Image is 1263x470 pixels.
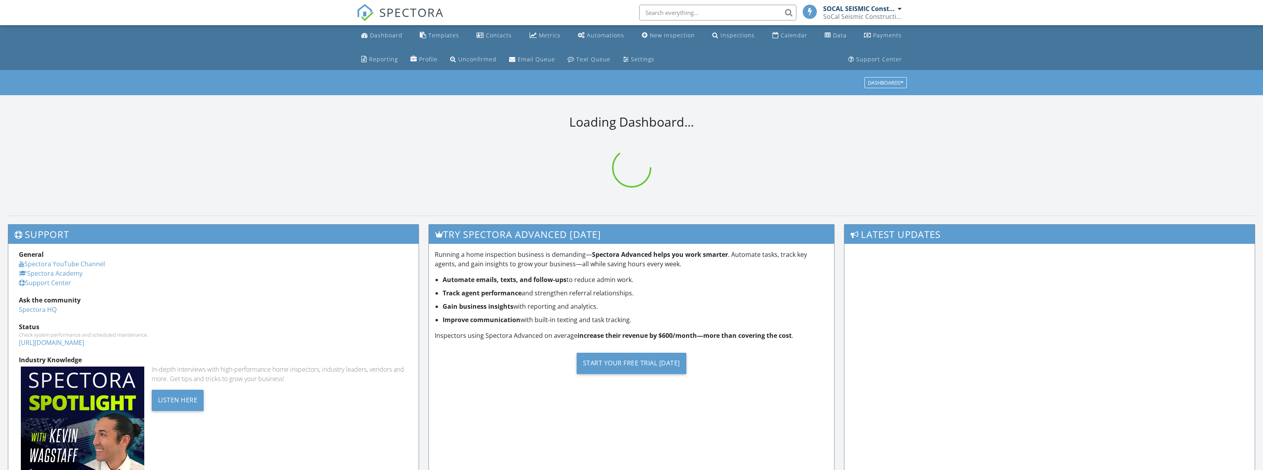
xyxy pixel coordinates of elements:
a: Text Queue [564,52,614,67]
div: Metrics [539,31,561,39]
li: to reduce admin work. [443,275,829,284]
div: Inspections [721,31,755,39]
a: Templates [417,28,462,43]
div: Dashboards [868,80,903,86]
div: In-depth interviews with high-performance home inspectors, industry leaders, vendors and more. Ge... [152,365,408,383]
a: Support Center [845,52,905,67]
p: Inspectors using Spectora Advanced on average . [435,331,829,340]
img: The Best Home Inspection Software - Spectora [357,4,374,21]
div: Start Your Free Trial [DATE] [577,353,686,374]
a: Support Center [19,278,71,287]
div: Email Queue [518,55,555,63]
a: Start Your Free Trial [DATE] [435,347,829,380]
a: Spectora YouTube Channel [19,260,105,268]
strong: increase their revenue by $600/month—more than covering the cost [577,331,792,340]
div: Templates [428,31,459,39]
a: Listen Here [152,395,204,404]
a: Automations (Basic) [575,28,627,43]
a: [URL][DOMAIN_NAME] [19,338,84,347]
a: Reporting [358,52,401,67]
li: with built-in texting and task tracking. [443,315,829,324]
div: SoCal Seismic Construction [823,13,902,20]
a: Metrics [526,28,564,43]
strong: Automate emails, texts, and follow-ups [443,275,566,284]
div: Calendar [781,31,807,39]
span: SPECTORA [379,4,444,20]
div: Data [833,31,847,39]
div: Payments [873,31,902,39]
li: with reporting and analytics. [443,302,829,311]
a: Settings [620,52,658,67]
h3: Latest Updates [844,225,1255,244]
a: SPECTORA [357,11,444,27]
div: Industry Knowledge [19,355,408,365]
div: Dashboard [370,31,403,39]
div: Profile [419,55,438,63]
a: Spectora Academy [19,269,83,278]
div: Settings [631,55,654,63]
a: Calendar [769,28,811,43]
a: Dashboard [358,28,406,43]
strong: Gain business insights [443,302,513,311]
a: Payments [861,28,905,43]
button: Dashboards [864,77,907,88]
strong: Spectora Advanced helps you work smarter [592,250,728,259]
div: Unconfirmed [458,55,496,63]
div: New Inspection [650,31,695,39]
div: Reporting [369,55,398,63]
a: Unconfirmed [447,52,500,67]
a: Data [822,28,850,43]
div: Contacts [486,31,512,39]
strong: General [19,250,44,259]
div: Text Queue [576,55,610,63]
div: Support Center [856,55,902,63]
div: Listen Here [152,390,204,411]
a: Inspections [709,28,758,43]
div: Automations [587,31,624,39]
a: Spectora HQ [19,305,57,314]
a: Company Profile [407,52,441,67]
input: Search everything... [639,5,796,20]
a: New Inspection [639,28,698,43]
div: Check system performance and scheduled maintenance. [19,332,408,338]
h3: Support [8,225,419,244]
div: Status [19,322,408,332]
strong: Track agent performance [443,289,522,297]
a: Email Queue [506,52,558,67]
div: SOCAL SEISMIC Construction [823,5,896,13]
p: Running a home inspection business is demanding— . Automate tasks, track key agents, and gain ins... [435,250,829,269]
div: Ask the community [19,295,408,305]
h3: Try spectora advanced [DATE] [429,225,835,244]
a: Contacts [473,28,515,43]
strong: Improve communication [443,315,520,324]
li: and strengthen referral relationships. [443,288,829,298]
